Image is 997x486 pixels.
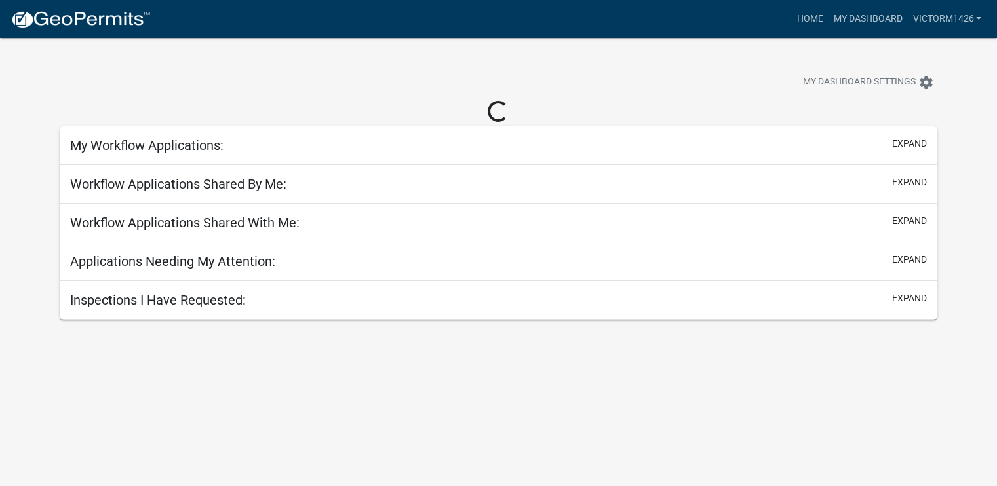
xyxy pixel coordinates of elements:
h5: Applications Needing My Attention: [70,253,275,269]
h5: Inspections I Have Requested: [70,292,246,308]
button: expand [892,253,927,267]
h5: Workflow Applications Shared With Me: [70,215,300,231]
a: My Dashboard [828,7,907,31]
button: expand [892,137,927,151]
h5: My Workflow Applications: [70,138,224,153]
a: Victorm1426 [907,7,987,31]
a: Home [791,7,828,31]
i: settings [918,75,934,90]
span: My Dashboard Settings [803,75,916,90]
button: My Dashboard Settingssettings [792,69,945,95]
button: expand [892,176,927,189]
button: expand [892,214,927,228]
h5: Workflow Applications Shared By Me: [70,176,286,192]
button: expand [892,291,927,305]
